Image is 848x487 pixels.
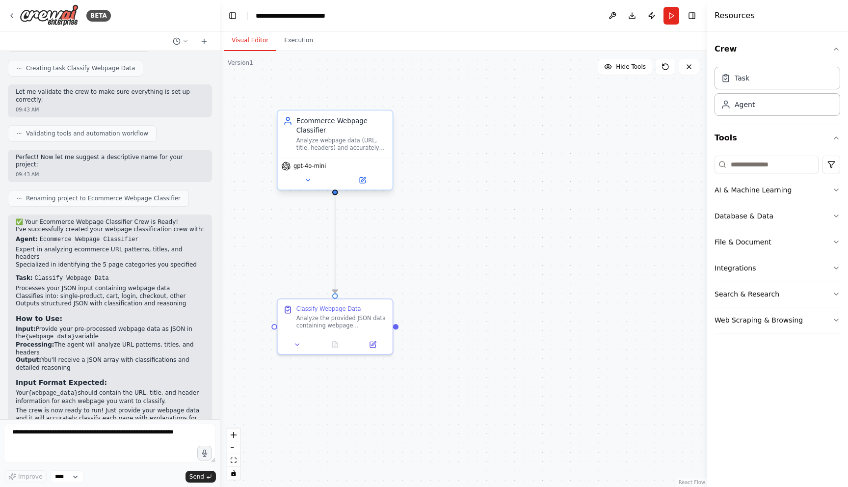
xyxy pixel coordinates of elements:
[16,407,204,430] p: The crew is now ready to run! Just provide your webpage data and it will accurately classify each...
[715,177,840,203] button: AI & Machine Learning
[28,390,78,397] code: {webpage_data}
[26,64,135,72] span: Creating task Classify Webpage Data
[224,30,276,51] button: Visual Editor
[185,471,216,483] button: Send
[293,162,326,170] span: gpt-4o-mini
[16,341,204,356] li: The agent will analyze URL patterns, titles, and headers
[16,261,204,269] li: Specialized in identifying the 5 page categories you specified
[26,130,148,137] span: Validating tools and automation workflow
[18,473,42,481] span: Improve
[26,333,75,340] code: {webpage_data}
[715,281,840,307] button: Search & Research
[16,293,204,300] li: Classifies into: single-product, cart, login, checkout, other
[715,229,840,255] button: File & Document
[276,30,321,51] button: Execution
[16,285,204,293] li: Processes your JSON input containing webpage data
[16,325,204,341] li: Provide your pre-processed webpage data as JSON in the variable
[16,314,204,324] h3: How to Use:
[16,88,204,104] p: Let me validate the crew to make sure everything is set up correctly:
[315,339,355,351] button: No output available
[715,255,840,281] button: Integrations
[679,480,705,485] a: React Flow attribution
[169,35,192,47] button: Switch to previous chat
[227,454,240,467] button: fit view
[197,446,212,460] button: Click to speak your automation idea
[296,314,387,329] div: Analyze the provided JSON data containing webpage information (URL, title, headers) from ecommerc...
[277,298,394,355] div: Classify Webpage DataAnalyze the provided JSON data containing webpage information (URL, title, h...
[16,218,204,226] h2: ✅ Your Ecommerce Webpage Classifier Crew is Ready!
[277,111,394,192] div: Ecommerce Webpage ClassifierAnalyze webpage data (URL, title, headers) and accurately classify ec...
[35,275,109,282] code: Classify Webpage Data
[735,100,755,109] div: Agent
[40,236,139,243] code: Ecommerce Webpage Classifier
[256,11,358,21] nav: breadcrumb
[16,274,33,281] strong: Task:
[735,73,749,83] div: Task
[715,307,840,333] button: Web Scraping & Browsing
[16,341,54,348] strong: Processing:
[616,63,646,71] span: Hide Tools
[16,246,204,261] li: Expert in analyzing ecommerce URL patterns, titles, and headers
[16,300,204,308] li: Outputs structured JSON with classification and reasoning
[685,9,699,23] button: Hide right sidebar
[296,305,361,312] div: Classify Webpage Data
[16,171,204,178] div: 09:43 AM
[16,106,204,113] div: 09:43 AM
[226,9,239,23] button: Hide left sidebar
[189,473,204,481] span: Send
[16,226,204,234] p: I've successfully created your webpage classification crew with:
[715,10,755,22] h4: Resources
[16,154,204,169] p: Perfect! Now let me suggest a descriptive name for your project:
[26,194,181,202] span: Renaming project to Ecommerce Webpage Classifier
[4,470,47,483] button: Improve
[715,63,840,124] div: Crew
[16,325,36,332] strong: Input:
[715,152,840,341] div: Tools
[20,4,79,27] img: Logo
[16,378,204,387] h3: Input Format Expected:
[598,59,652,75] button: Hide Tools
[715,35,840,63] button: Crew
[86,10,111,22] div: BETA
[336,175,389,186] button: Open in side panel
[228,59,253,67] div: Version 1
[16,236,38,243] strong: Agent:
[227,441,240,454] button: zoom out
[196,35,212,47] button: Start a new chat
[16,356,41,363] strong: Output:
[715,124,840,152] button: Tools
[296,116,387,135] div: Ecommerce Webpage Classifier
[357,339,389,351] button: Open in side panel
[227,467,240,480] button: toggle interactivity
[227,429,240,480] div: React Flow controls
[16,389,204,405] p: Your should contain the URL, title, and header information for each webpage you want to classify.
[715,203,840,229] button: Database & Data
[330,197,340,293] g: Edge from 86527777-6568-4519-999d-b3b67a75b830 to 92dad9b2-45aa-4546-8f6f-eed5e9ec4714
[227,429,240,441] button: zoom in
[16,356,204,372] li: You'll receive a JSON array with classifications and detailed reasoning
[296,137,387,152] div: Analyze webpage data (URL, title, headers) and accurately classify ecommerce pages into categorie...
